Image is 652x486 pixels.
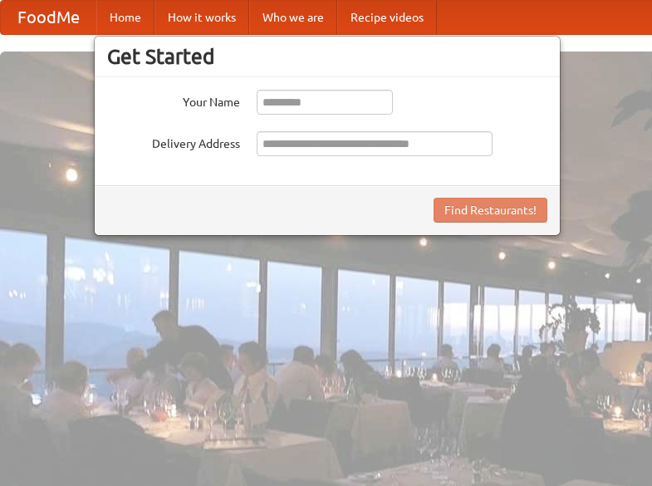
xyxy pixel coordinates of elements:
[434,198,547,223] button: Find Restaurants!
[249,1,337,34] a: Who we are
[337,1,437,34] a: Recipe videos
[107,131,240,152] label: Delivery Address
[107,90,240,110] label: Your Name
[1,1,96,34] a: FoodMe
[96,1,154,34] a: Home
[154,1,249,34] a: How it works
[107,44,547,69] h3: Get Started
